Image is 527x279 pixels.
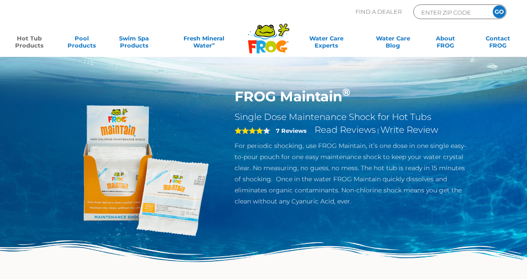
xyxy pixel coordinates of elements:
[373,35,414,52] a: Water CareBlog
[291,35,361,52] a: Water CareExperts
[56,88,221,253] img: Frog_Maintain_Hero-2-v2.png
[377,127,379,134] span: |
[61,35,102,52] a: PoolProducts
[276,127,307,134] strong: 7 Reviews
[355,4,402,19] p: Find A Dealer
[212,41,215,46] sup: ∞
[235,112,471,123] h2: Single Dose Maintenance Shock for Hot Tubs
[235,140,471,207] p: For periodic shocking, use FROG Maintain, it’s one dose in one single easy-to-pour pouch for one ...
[9,35,50,52] a: Hot TubProducts
[420,7,480,17] input: Zip Code Form
[425,35,466,52] a: AboutFROG
[477,35,518,52] a: ContactFROG
[235,88,471,105] h1: FROG Maintain
[493,5,506,18] input: GO
[315,124,376,135] a: Read Reviews
[114,35,155,52] a: Swim SpaProducts
[235,127,263,134] span: 4
[342,86,350,99] sup: ®
[166,35,242,52] a: Fresh MineralWater∞
[380,124,438,135] a: Write Review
